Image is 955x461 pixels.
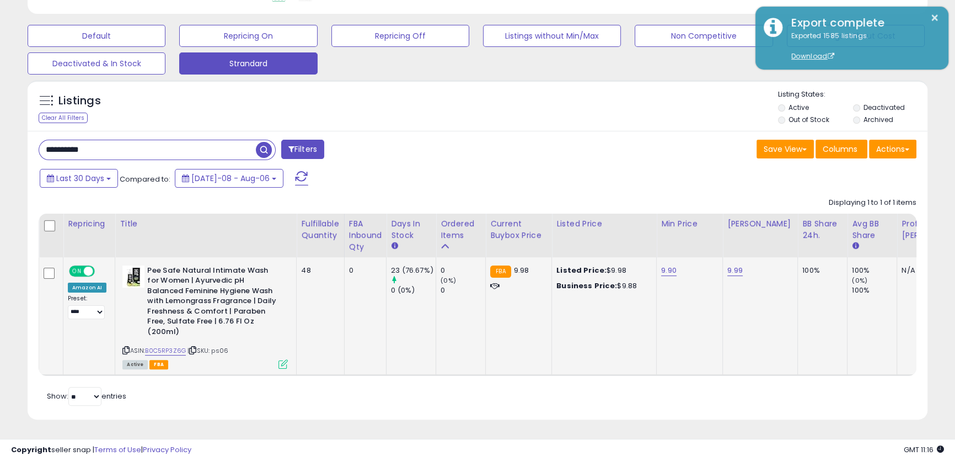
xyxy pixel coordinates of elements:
a: 9.99 [727,265,743,276]
div: Listed Price [556,218,652,230]
div: Preset: [68,295,106,320]
span: 2025-09-6 11:16 GMT [904,444,944,455]
button: Repricing On [179,25,317,47]
button: Actions [869,140,916,158]
div: Title [120,218,292,230]
div: Ordered Items [441,218,481,241]
span: All listings currently available for purchase on Amazon [122,360,148,369]
span: Compared to: [120,174,170,184]
button: Filters [281,140,324,159]
div: [PERSON_NAME] [727,218,793,230]
button: Listings without Min/Max [483,25,621,47]
div: 0 [349,266,378,275]
div: $9.88 [556,281,648,291]
div: Repricing [68,218,110,230]
span: [DATE]-08 - Aug-06 [191,173,270,184]
small: Avg BB Share. [852,241,859,251]
b: Business Price: [556,280,617,291]
div: 100% [852,266,897,275]
button: × [930,11,939,25]
b: Pee Safe Natural Intimate Wash for Women | Ayurvedic pH Balanced Feminine Hygiene Wash with Lemon... [147,266,281,340]
p: Listing States: [778,89,927,100]
div: Current Buybox Price [490,218,547,241]
button: Strandard [179,52,317,75]
small: (0%) [441,276,456,285]
div: Min Price [661,218,718,230]
button: Columns [815,140,867,158]
span: | SKU: ps06 [187,346,228,355]
span: Show: entries [47,391,126,401]
div: 0 [441,266,485,275]
button: Non Competitive [635,25,772,47]
span: Last 30 Days [56,173,104,184]
button: Default [28,25,165,47]
label: Deactivated [863,103,905,112]
button: Deactivated & In Stock [28,52,165,75]
b: Listed Price: [556,265,607,275]
div: Avg BB Share [852,218,892,241]
button: Save View [757,140,814,158]
div: Fulfillable Quantity [301,218,339,241]
div: 0 (0%) [391,285,436,295]
span: FBA [149,360,168,369]
div: FBA inbound Qty [349,218,382,253]
a: B0C5RP3Z6G [145,346,186,356]
small: FBA [490,266,511,278]
a: Privacy Policy [143,444,191,455]
a: Terms of Use [94,444,141,455]
div: 48 [301,266,335,275]
div: 0 [441,285,485,295]
div: Days In Stock [391,218,431,241]
label: Archived [863,115,893,124]
button: [DATE]-08 - Aug-06 [175,169,283,188]
img: 41A7NlXPPJL._SL40_.jpg [122,266,144,288]
a: 9.90 [661,265,677,276]
div: Export complete [783,15,940,31]
span: OFF [93,266,111,275]
label: Out of Stock [788,115,829,124]
label: Active [788,103,809,112]
div: $9.98 [556,266,648,275]
div: Clear All Filters [39,113,88,123]
strong: Copyright [11,444,51,455]
div: 100% [852,285,897,295]
span: ON [70,266,84,275]
span: 9.98 [514,265,529,275]
div: 23 (76.67%) [391,266,436,275]
a: Download [791,51,834,61]
small: Days In Stock. [391,241,398,251]
div: seller snap | | [11,445,191,455]
span: Columns [823,144,857,155]
div: Amazon AI [68,283,106,293]
div: 100% [802,266,839,275]
div: Displaying 1 to 1 of 1 items [829,198,916,208]
button: Last 30 Days [40,169,118,188]
small: (0%) [852,276,867,285]
div: Exported 1585 listings. [783,31,940,62]
div: BB Share 24h. [802,218,843,241]
button: Repricing Off [331,25,469,47]
div: ASIN: [122,266,288,368]
h5: Listings [58,93,101,109]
